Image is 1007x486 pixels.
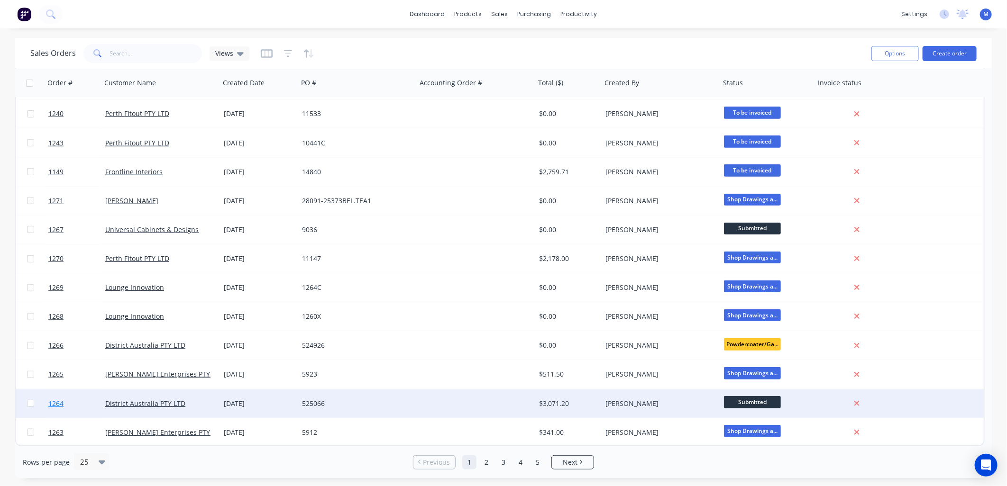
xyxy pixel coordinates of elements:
div: [DATE] [224,283,294,292]
div: [DATE] [224,312,294,321]
span: To be invoiced [724,107,781,118]
a: 1269 [48,273,105,302]
div: $0.00 [539,312,595,321]
div: Total ($) [538,78,563,88]
a: [PERSON_NAME] [105,196,158,205]
span: Shop Drawings a... [724,425,781,437]
div: [DATE] [224,254,294,263]
div: 1264C [302,283,407,292]
div: $0.00 [539,283,595,292]
ul: Pagination [409,455,598,469]
div: [PERSON_NAME] [605,283,711,292]
a: 1149 [48,158,105,186]
div: $2,759.71 [539,167,595,177]
span: 1265 [48,369,64,379]
div: $0.00 [539,225,595,234]
div: PO # [301,78,316,88]
span: Views [215,48,233,58]
a: Perth Fitout PTY LTD [105,109,169,118]
span: Previous [423,458,450,467]
a: Frontline Interiors [105,167,163,176]
div: $3,071.20 [539,399,595,408]
span: 1270 [48,254,64,263]
img: Factory [17,7,31,21]
a: Page 3 [496,455,511,469]
span: Shop Drawings a... [724,280,781,292]
a: Page 2 [479,455,494,469]
div: [DATE] [224,167,294,177]
button: Create order [923,46,977,61]
div: [DATE] [224,369,294,379]
a: 1271 [48,187,105,215]
span: Shop Drawings a... [724,194,781,206]
a: Page 5 [531,455,545,469]
a: 1243 [48,129,105,157]
span: 1271 [48,196,64,206]
span: Submitted [724,396,781,408]
span: 1267 [48,225,64,234]
div: [PERSON_NAME] [605,225,711,234]
div: [PERSON_NAME] [605,167,711,177]
a: Previous page [413,458,455,467]
span: Next [563,458,577,467]
span: Shop Drawings a... [724,252,781,263]
a: 1265 [48,360,105,388]
div: $0.00 [539,341,595,350]
div: 10441C [302,138,407,148]
span: 1268 [48,312,64,321]
div: 1260X [302,312,407,321]
span: M [983,10,989,18]
a: dashboard [405,7,450,21]
div: $0.00 [539,109,595,118]
a: Lounge Innovation [105,283,164,292]
a: [PERSON_NAME] Enterprises PTY LTD [105,369,224,378]
span: 1264 [48,399,64,408]
div: $341.00 [539,428,595,437]
span: Rows per page [23,458,70,467]
div: $0.00 [539,138,595,148]
a: Lounge Innovation [105,312,164,321]
span: To be invoiced [724,164,781,176]
div: Customer Name [104,78,156,88]
a: 1263 [48,418,105,447]
span: To be invoiced [724,135,781,147]
div: [DATE] [224,225,294,234]
a: 1267 [48,216,105,244]
div: [PERSON_NAME] [605,399,711,408]
div: [PERSON_NAME] [605,341,711,350]
span: 1149 [48,167,64,177]
div: [PERSON_NAME] [605,312,711,321]
span: 1269 [48,283,64,292]
div: [DATE] [224,109,294,118]
span: 1243 [48,138,64,148]
div: [PERSON_NAME] [605,428,711,437]
div: [DATE] [224,399,294,408]
span: 1266 [48,341,64,350]
a: 1264 [48,389,105,418]
span: Shop Drawings a... [724,309,781,321]
div: purchasing [513,7,556,21]
div: [PERSON_NAME] [605,196,711,206]
div: Invoice status [818,78,861,88]
div: 524926 [302,341,407,350]
div: products [450,7,487,21]
div: [PERSON_NAME] [605,369,711,379]
input: Search... [110,44,202,63]
div: 5923 [302,369,407,379]
div: Status [723,78,743,88]
span: 1240 [48,109,64,118]
div: productivity [556,7,602,21]
a: Page 1 is your current page [462,455,476,469]
div: [PERSON_NAME] [605,109,711,118]
div: Created Date [223,78,265,88]
div: 11533 [302,109,407,118]
div: 525066 [302,399,407,408]
div: [DATE] [224,428,294,437]
div: 9036 [302,225,407,234]
div: Accounting Order # [420,78,482,88]
a: 1268 [48,302,105,331]
div: [PERSON_NAME] [605,138,711,148]
a: [PERSON_NAME] Enterprises PTY LTD [105,428,224,437]
div: [PERSON_NAME] [605,254,711,263]
a: Universal Cabinets & Designs [105,225,199,234]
